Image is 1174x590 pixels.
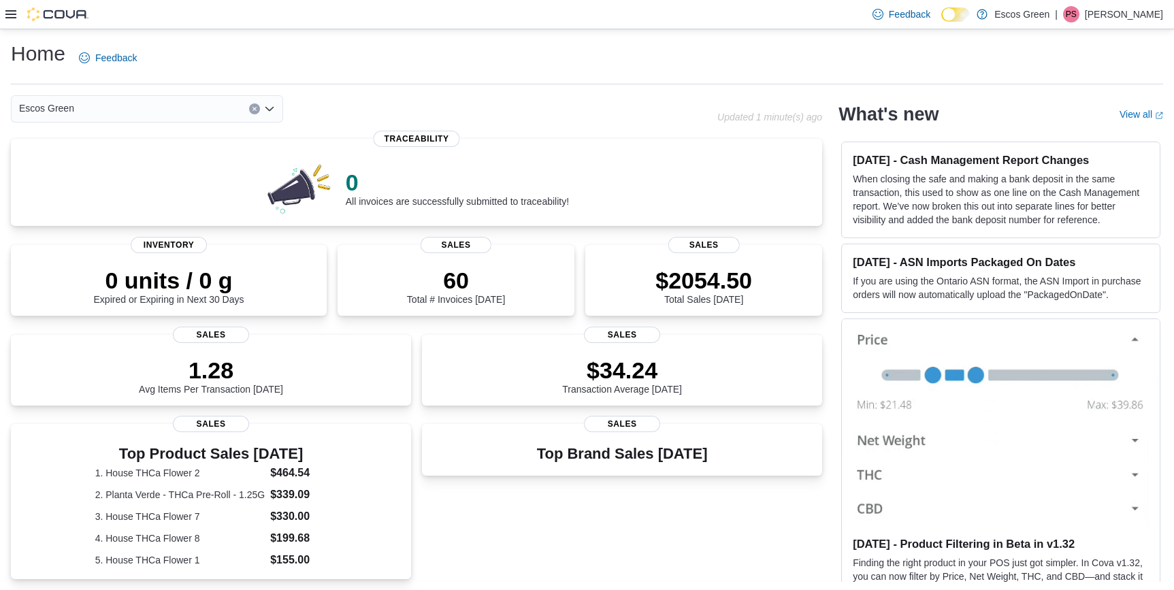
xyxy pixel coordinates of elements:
p: 0 units / 0 g [94,267,244,294]
a: Feedback [74,44,142,71]
p: $2054.50 [655,267,752,294]
div: Peyton Sweet [1063,6,1079,22]
a: View allExternal link [1120,109,1163,120]
div: Avg Items Per Transaction [DATE] [139,357,283,395]
dt: 1. House THCa Flower 2 [95,466,265,480]
span: PS [1066,6,1077,22]
p: 60 [407,267,505,294]
span: Sales [584,327,660,343]
div: Total Sales [DATE] [655,267,752,305]
dd: $199.68 [270,530,327,546]
span: Inventory [131,237,207,253]
img: Cova [27,7,88,21]
div: Transaction Average [DATE] [562,357,682,395]
h3: [DATE] - Product Filtering in Beta in v1.32 [853,537,1149,551]
p: [PERSON_NAME] [1085,6,1163,22]
p: When closing the safe and making a bank deposit in the same transaction, this used to show as one... [853,172,1149,227]
button: Open list of options [264,103,275,114]
span: Escos Green [19,100,74,116]
span: Traceability [374,131,460,147]
span: Sales [421,237,491,253]
div: Total # Invoices [DATE] [407,267,505,305]
span: Sales [668,237,739,253]
p: 1.28 [139,357,283,384]
p: Updated 1 minute(s) ago [717,112,822,122]
dd: $155.00 [270,552,327,568]
a: Feedback [867,1,936,28]
p: Escos Green [994,6,1049,22]
button: Clear input [249,103,260,114]
h2: What's new [838,103,939,125]
p: $34.24 [562,357,682,384]
dd: $330.00 [270,508,327,525]
span: Sales [173,416,249,432]
span: Sales [584,416,660,432]
p: If you are using the Ontario ASN format, the ASN Import in purchase orders will now automatically... [853,274,1149,301]
svg: External link [1155,112,1163,120]
h3: [DATE] - ASN Imports Packaged On Dates [853,255,1149,269]
span: Feedback [889,7,930,21]
h3: Top Brand Sales [DATE] [537,446,708,462]
dt: 4. House THCa Flower 8 [95,531,265,545]
span: Sales [173,327,249,343]
h3: Top Product Sales [DATE] [95,446,327,462]
dt: 5. House THCa Flower 1 [95,553,265,567]
span: Feedback [95,51,137,65]
h3: [DATE] - Cash Management Report Changes [853,153,1149,167]
p: | [1055,6,1058,22]
dt: 2. Planta Verde - THCa Pre-Roll - 1.25G [95,488,265,502]
div: All invoices are successfully submitted to traceability! [346,169,569,207]
img: 0 [264,161,335,215]
h1: Home [11,40,65,67]
dd: $464.54 [270,465,327,481]
div: Expired or Expiring in Next 30 Days [94,267,244,305]
dd: $339.09 [270,487,327,503]
input: Dark Mode [941,7,970,22]
dt: 3. House THCa Flower 7 [95,510,265,523]
p: 0 [346,169,569,196]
